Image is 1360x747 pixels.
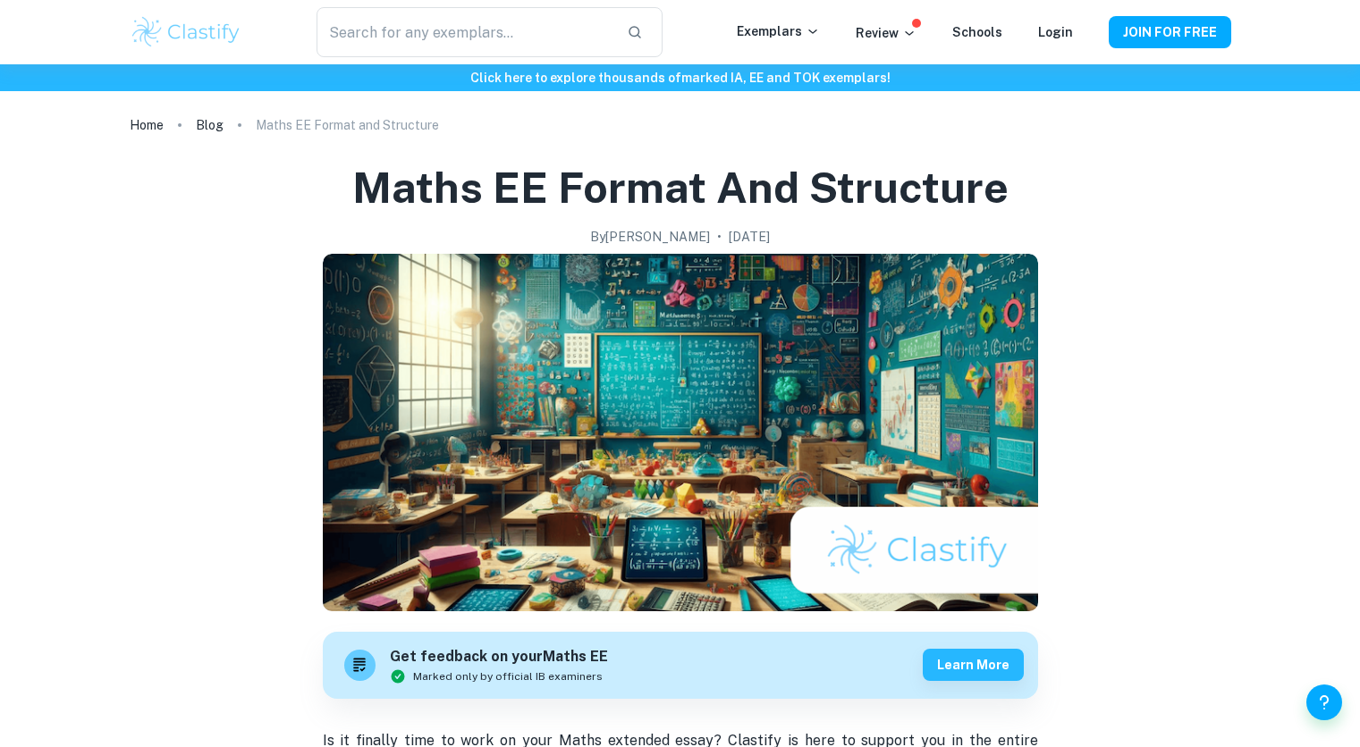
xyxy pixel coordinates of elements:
span: Marked only by official IB examiners [413,668,603,684]
p: Review [856,23,917,43]
h2: [DATE] [729,227,770,247]
button: JOIN FOR FREE [1109,16,1231,48]
img: Maths EE Format and Structure cover image [323,254,1038,611]
a: Schools [952,25,1002,39]
a: Get feedback on yourMaths EEMarked only by official IB examinersLearn more [323,632,1038,699]
h1: Maths EE Format and Structure [352,159,1009,216]
p: • [717,227,722,247]
h6: Click here to explore thousands of marked IA, EE and TOK exemplars ! [4,68,1356,88]
button: Learn more [923,649,1024,681]
p: Exemplars [737,21,820,41]
a: Home [130,113,164,138]
img: Clastify logo [130,14,243,50]
a: Login [1038,25,1073,39]
input: Search for any exemplars... [317,7,612,57]
a: Blog [196,113,224,138]
h2: By [PERSON_NAME] [590,227,710,247]
h6: Get feedback on your Maths EE [390,646,608,668]
button: Help and Feedback [1306,684,1342,720]
p: Maths EE Format and Structure [256,115,439,135]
